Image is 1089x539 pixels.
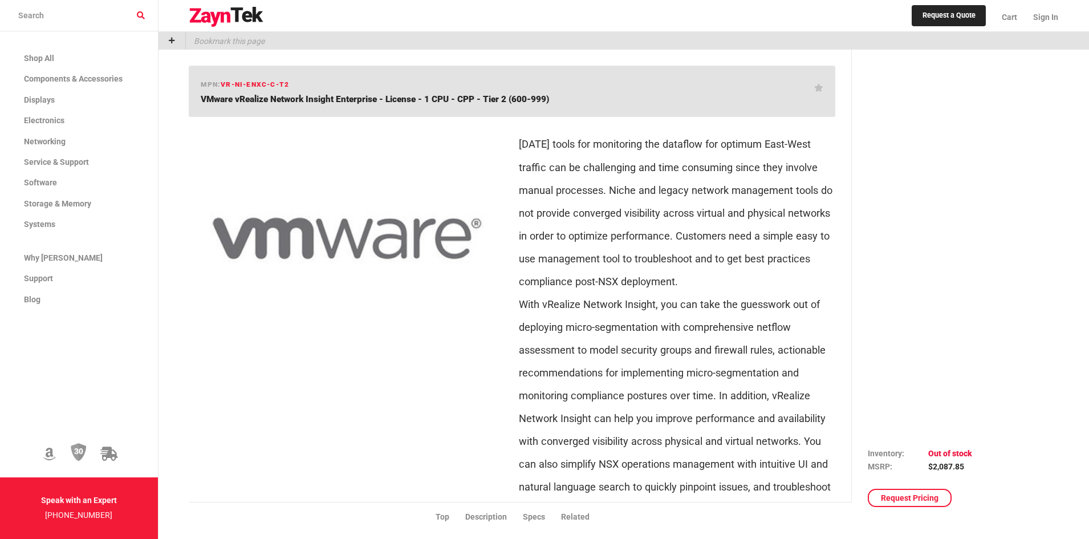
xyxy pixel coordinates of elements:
img: logo [189,7,264,27]
span: Support [24,274,53,283]
span: Electronics [24,116,64,125]
span: Displays [24,95,55,104]
span: Software [24,178,57,187]
td: MSRP [868,460,928,473]
span: Shop All [24,54,54,63]
span: Components & Accessories [24,74,123,83]
span: Why [PERSON_NAME] [24,253,103,262]
span: Blog [24,295,40,304]
a: Request a Quote [912,5,986,27]
span: Storage & Memory [24,199,91,208]
a: [PHONE_NUMBER] [45,510,112,520]
span: Out of stock [928,449,972,458]
a: Sign In [1025,3,1058,31]
span: Networking [24,137,66,146]
span: VMware vRealize Network Insight Enterprise - License - 1 CPU - CPP - Tier 2 (600-999) [201,94,549,104]
span: Cart [1002,13,1017,22]
img: VR-NI-ENXC-C-T2 -- VMware vRealize Network Insight Enterprise - License - 1 CPU - CPP - Tier 2 (6... [198,126,496,350]
li: Specs [523,510,561,523]
li: Top [436,510,465,523]
h6: mpn: [201,79,289,90]
li: Related [561,510,606,523]
strong: Speak with an Expert [41,496,117,505]
td: $2,087.85 [928,460,972,473]
a: Cart [994,3,1025,31]
span: Systems [24,220,55,229]
span: Service & Support [24,157,89,167]
p: Bookmark this page [186,32,265,50]
li: Description [465,510,523,523]
a: Request Pricing [868,489,952,507]
img: 30 Day Return Policy [71,443,87,462]
span: VR-NI-ENXC-C-T2 [221,80,289,88]
td: Inventory [868,447,928,460]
